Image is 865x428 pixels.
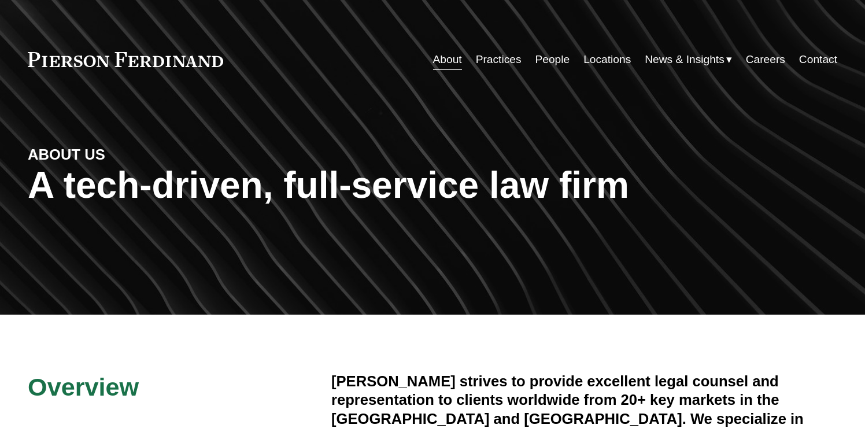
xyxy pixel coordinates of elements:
[535,49,570,71] a: People
[28,164,837,206] h1: A tech-driven, full-service law firm
[746,49,785,71] a: Careers
[28,146,105,163] strong: ABOUT US
[645,49,732,71] a: folder dropdown
[476,49,522,71] a: Practices
[799,49,837,71] a: Contact
[433,49,462,71] a: About
[583,49,631,71] a: Locations
[645,50,724,70] span: News & Insights
[28,373,139,401] span: Overview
